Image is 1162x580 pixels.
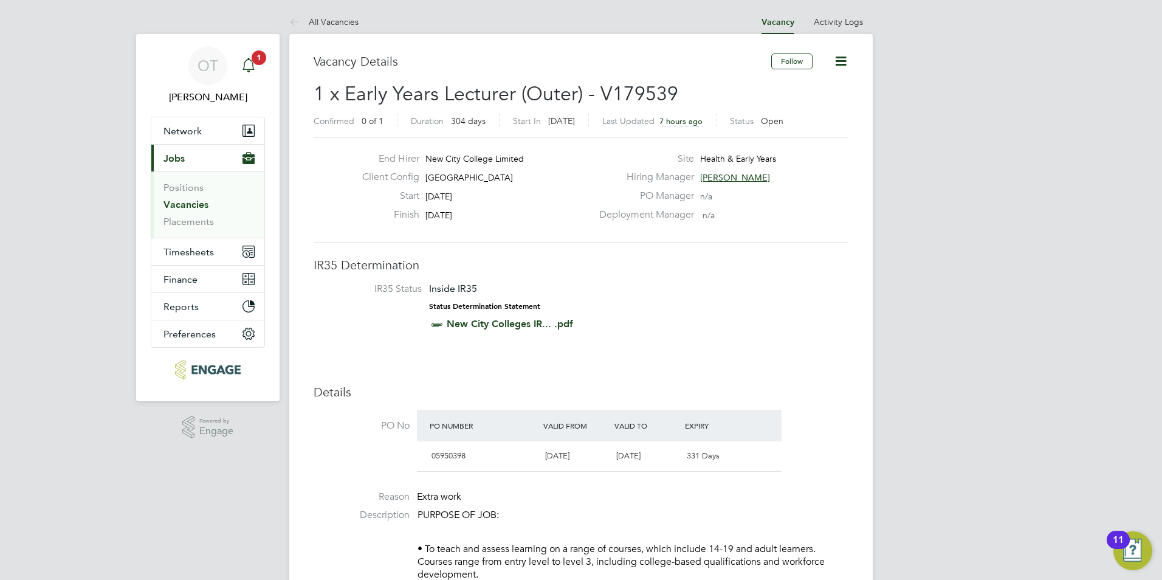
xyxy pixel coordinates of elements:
[163,182,204,193] a: Positions
[411,116,444,126] label: Duration
[611,415,682,437] div: Valid To
[513,116,541,126] label: Start In
[314,257,848,273] h3: IR35 Determination
[429,302,540,311] strong: Status Determination Statement
[314,419,410,432] label: PO No
[540,415,611,437] div: Valid From
[163,328,216,340] span: Preferences
[151,238,264,265] button: Timesheets
[682,415,753,437] div: Expiry
[1113,531,1152,570] button: Open Resource Center, 11 new notifications
[425,153,524,164] span: New City College Limited
[151,145,264,171] button: Jobs
[602,116,655,126] label: Last Updated
[252,50,266,65] span: 1
[175,360,240,379] img: huntereducation-logo-retina.png
[151,117,264,144] button: Network
[352,190,419,202] label: Start
[236,46,261,85] a: 1
[417,491,461,503] span: Extra work
[151,46,265,105] a: OT[PERSON_NAME]
[314,116,354,126] label: Confirmed
[425,172,513,183] span: [GEOGRAPHIC_DATA]
[136,34,280,401] nav: Main navigation
[703,210,715,221] span: n/a
[163,274,198,285] span: Finance
[616,451,641,461] span: [DATE]
[163,199,208,210] a: Vacancies
[427,415,540,437] div: PO Number
[700,191,712,202] span: n/a
[151,266,264,292] button: Finance
[425,210,452,221] span: [DATE]
[352,171,419,184] label: Client Config
[431,451,466,461] span: 05950398
[418,509,848,522] p: PURPOSE OF JOB:
[814,16,863,27] a: Activity Logs
[592,153,694,165] label: Site
[352,209,419,221] label: Finish
[151,293,264,320] button: Reports
[163,301,199,312] span: Reports
[429,283,477,294] span: Inside IR35
[163,125,202,137] span: Network
[592,190,694,202] label: PO Manager
[592,209,694,221] label: Deployment Manager
[151,90,265,105] span: Olivia Triassi
[761,17,794,27] a: Vacancy
[163,246,214,258] span: Timesheets
[761,116,783,126] span: Open
[362,116,383,126] span: 0 of 1
[326,283,422,295] label: IR35 Status
[447,318,573,330] a: New City Colleges IR... .pdf
[151,320,264,347] button: Preferences
[314,54,771,69] h3: Vacancy Details
[592,171,694,184] label: Hiring Manager
[352,153,419,165] label: End Hirer
[730,116,754,126] label: Status
[198,58,218,74] span: OT
[451,116,486,126] span: 304 days
[314,491,410,503] label: Reason
[163,153,185,164] span: Jobs
[182,416,234,439] a: Powered byEngage
[700,172,770,183] span: [PERSON_NAME]
[659,116,703,126] span: 7 hours ago
[687,451,720,461] span: 331 Days
[314,509,410,522] label: Description
[545,451,569,461] span: [DATE]
[700,153,776,164] span: Health & Early Years
[199,416,233,426] span: Powered by
[151,171,264,238] div: Jobs
[199,426,233,437] span: Engage
[163,216,214,227] a: Placements
[548,116,575,126] span: [DATE]
[289,16,359,27] a: All Vacancies
[151,360,265,379] a: Go to home page
[1113,540,1124,556] div: 11
[425,191,452,202] span: [DATE]
[314,82,678,106] span: 1 x Early Years Lecturer (Outer) - V179539
[771,54,813,69] button: Follow
[314,384,848,400] h3: Details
